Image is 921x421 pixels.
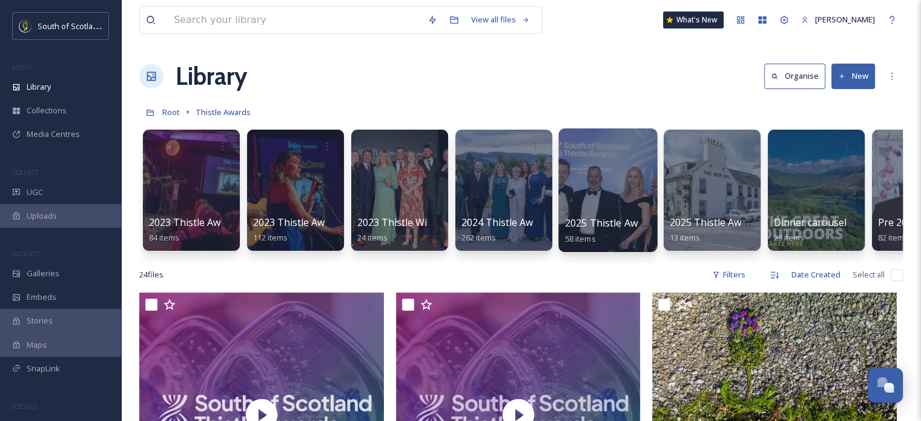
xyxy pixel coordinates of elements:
span: 58 items [565,233,596,244]
span: WIDGETS [12,249,40,258]
span: 2023 Thistle Awards Event Photos ALL [253,216,427,229]
span: 2025 Thistle Awards [670,216,761,229]
a: View all files [465,8,536,31]
span: Library [27,81,51,93]
span: 84 items [149,232,179,243]
button: Organise [764,64,825,88]
a: 2025 Thistle Awards58 items [565,217,658,244]
a: 2023 Thistle Winners24 items [357,217,454,243]
span: South of Scotland Destination Alliance [38,20,176,31]
button: New [831,64,875,88]
span: Thistle Awards [196,107,251,118]
div: Date Created [785,263,847,287]
a: Thistle Awards [196,105,251,119]
span: 112 items [253,232,288,243]
button: Open Chat [868,368,903,403]
input: Search your library [168,7,421,33]
span: Collections [27,105,67,116]
span: SOCIALS [12,402,36,411]
span: Media Centres [27,128,80,140]
span: 262 items [461,232,496,243]
span: 24 items [357,232,388,243]
span: Select all [853,269,885,280]
img: images.jpeg [19,20,31,32]
span: Root [162,107,180,118]
span: Galleries [27,268,59,279]
span: 82 items [878,232,908,243]
a: Library [176,58,247,94]
a: 2023 Thistle Awards Event Photos ALL112 items [253,217,427,243]
span: COLLECT [12,168,38,177]
span: [PERSON_NAME] [815,14,875,25]
a: 2024 Thistle Awards262 items [461,217,553,243]
span: Dinner carousel [774,216,847,229]
span: Embeds [27,291,56,303]
a: [PERSON_NAME] [795,8,881,31]
span: UGC [27,187,43,198]
span: MEDIA [12,62,33,71]
a: 2023 Thistle Awards Album84 items [149,217,272,243]
span: Maps [27,339,47,351]
span: 13 items [670,232,700,243]
div: Filters [706,263,751,287]
span: Uploads [27,210,57,222]
span: 24 file s [139,269,163,280]
a: Root [162,105,180,119]
span: SnapLink [27,363,60,374]
a: What's New [663,12,724,28]
a: 2025 Thistle Awards13 items [670,217,761,243]
span: Stories [27,315,53,327]
span: 29 items [774,232,804,243]
a: Dinner carousel29 items [774,217,847,243]
span: 2024 Thistle Awards [461,216,553,229]
span: 2023 Thistle Awards Album [149,216,272,229]
span: 2023 Thistle Winners [357,216,454,229]
span: 2025 Thistle Awards [565,216,658,230]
